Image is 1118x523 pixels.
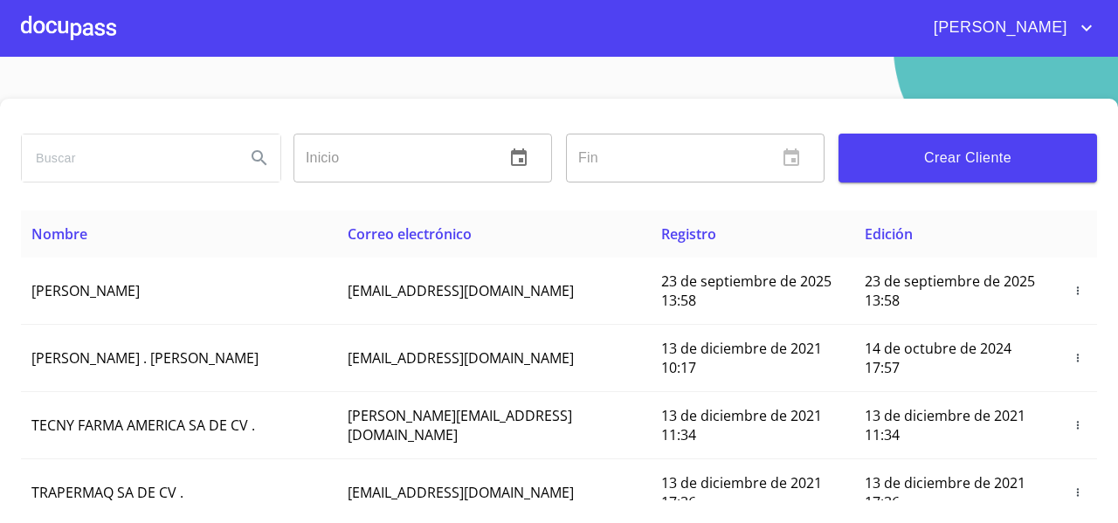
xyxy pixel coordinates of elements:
[661,339,822,377] span: 13 de diciembre de 2021 10:17
[865,473,1025,512] span: 13 de diciembre de 2021 17:36
[31,224,87,244] span: Nombre
[31,483,183,502] span: TRAPERMAQ SA DE CV .
[31,348,259,368] span: [PERSON_NAME] . [PERSON_NAME]
[348,224,472,244] span: Correo electrónico
[865,339,1011,377] span: 14 de octubre de 2024 17:57
[661,272,832,310] span: 23 de septiembre de 2025 13:58
[852,146,1083,170] span: Crear Cliente
[661,473,822,512] span: 13 de diciembre de 2021 17:36
[348,348,574,368] span: [EMAIL_ADDRESS][DOMAIN_NAME]
[31,416,255,435] span: TECNY FARMA AMERICA SA DE CV .
[865,406,1025,444] span: 13 de diciembre de 2021 11:34
[348,281,574,300] span: [EMAIL_ADDRESS][DOMAIN_NAME]
[661,406,822,444] span: 13 de diciembre de 2021 11:34
[31,281,140,300] span: [PERSON_NAME]
[921,14,1097,42] button: account of current user
[348,406,572,444] span: [PERSON_NAME][EMAIL_ADDRESS][DOMAIN_NAME]
[865,272,1035,310] span: 23 de septiembre de 2025 13:58
[348,483,574,502] span: [EMAIL_ADDRESS][DOMAIN_NAME]
[921,14,1076,42] span: [PERSON_NAME]
[661,224,716,244] span: Registro
[838,134,1097,182] button: Crear Cliente
[865,224,913,244] span: Edición
[22,134,231,182] input: search
[238,137,280,179] button: Search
